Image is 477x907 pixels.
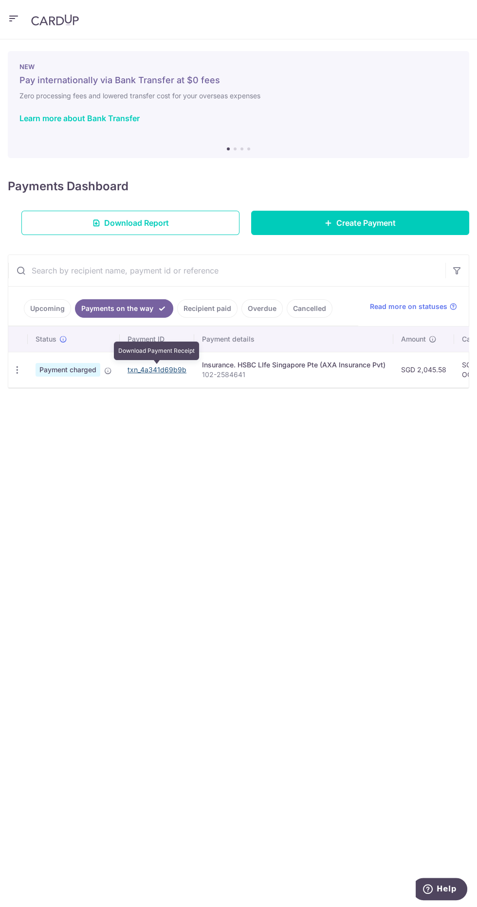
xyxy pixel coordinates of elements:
div: Insurance. HSBC LIfe Singapore Pte (AXA Insurance Pvt) [202,360,385,370]
h6: Zero processing fees and lowered transfer cost for your overseas expenses [19,90,458,102]
a: Download Report [21,211,239,235]
span: Create Payment [336,217,396,229]
th: Payment details [194,327,393,352]
td: SGD 2,045.58 [393,352,454,387]
span: Payment charged [36,363,100,377]
span: Status [36,334,56,344]
a: Create Payment [251,211,469,235]
span: Download Report [104,217,169,229]
a: Upcoming [24,299,71,318]
span: Read more on statuses [370,302,447,311]
a: txn_4a341d69b9b [128,365,186,374]
div: Download Payment Receipt [114,342,199,360]
th: Payment ID [120,327,194,352]
h5: Pay internationally via Bank Transfer at $0 fees [19,74,458,86]
img: CardUp [31,14,79,26]
a: Cancelled [287,299,332,318]
span: Amount [401,334,426,344]
a: Overdue [241,299,283,318]
h4: Payments Dashboard [8,178,128,195]
a: Payments on the way [75,299,173,318]
input: Search by recipient name, payment id or reference [8,255,445,286]
p: NEW [19,63,458,71]
a: Recipient paid [177,299,238,318]
a: Read more on statuses [370,302,457,311]
p: 102-2584641 [202,370,385,380]
a: Learn more about Bank Transfer [19,113,140,123]
iframe: Opens a widget where you can find more information [416,878,467,902]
